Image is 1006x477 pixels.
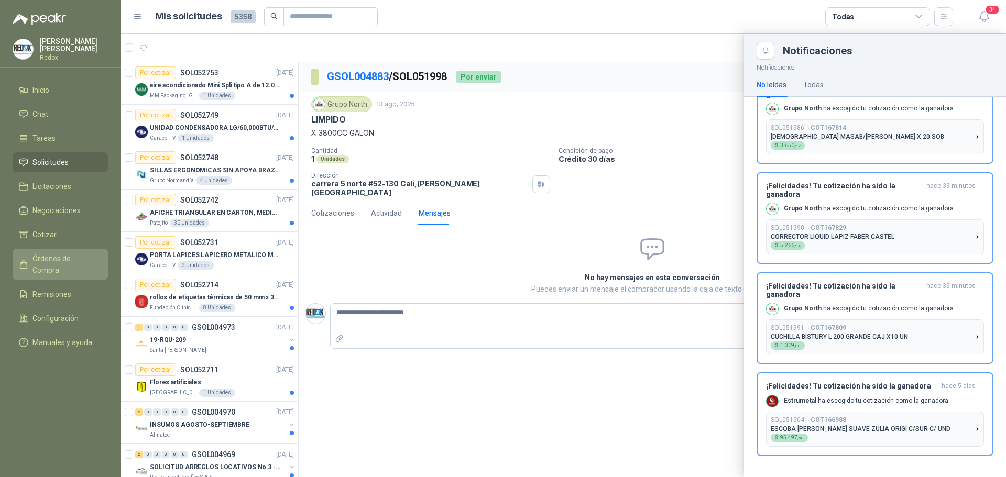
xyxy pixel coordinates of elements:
span: 5358 [231,10,256,23]
div: Todas [803,79,824,91]
b: COT167829 [811,224,846,231]
a: Licitaciones [13,176,108,196]
span: ,94 [794,243,801,248]
span: Configuración [32,313,79,324]
p: ha escogido tu cotización como la ganadora [784,104,954,113]
p: ha escogido tu cotización como la ganadora [784,396,948,405]
span: ,00 [794,343,801,348]
div: Notificaciones [783,46,993,56]
span: hace 39 minutos [926,182,976,198]
a: Remisiones [13,284,108,304]
b: COT167814 [811,124,846,131]
span: hace 5 días [942,382,976,391]
p: ha escogido tu cotización como la ganadora [784,304,954,313]
a: Chat [13,104,108,124]
button: 34 [975,7,993,26]
a: Manuales y ayuda [13,332,108,352]
button: Close [757,42,774,60]
button: ¡Felicidades! Tu cotización ha sido la ganadorahace 5 días Company LogoEstrumetal ha escogido tu ... [757,372,993,456]
p: SOL051991 → [771,324,846,332]
p: SOL051504 → [771,416,846,424]
a: Cotizar [13,225,108,245]
button: ¡Felicidades! Tu cotización ha sido la ganadorahace 39 minutos Company LogoGrupo North ha escogid... [757,172,993,264]
img: Company Logo [767,395,778,407]
img: Logo peakr [13,13,66,25]
span: Remisiones [32,289,71,300]
b: Grupo North [784,205,822,212]
span: search [270,13,278,20]
p: Notificaciones [744,60,1006,73]
p: ha escogido tu cotización como la ganadora [784,204,954,213]
img: Company Logo [767,103,778,115]
h3: ¡Felicidades! Tu cotización ha sido la ganadora [766,182,922,198]
div: $ [771,141,805,150]
h3: ¡Felicidades! Tu cotización ha sido la ganadora [766,382,937,391]
span: hace 39 minutos [926,282,976,298]
span: Chat [32,108,48,120]
div: $ [771,434,808,442]
a: Configuración [13,308,108,328]
span: 3.650 [780,143,801,148]
p: [PERSON_NAME] [PERSON_NAME] [40,38,108,52]
div: No leídas [757,79,786,91]
h1: Mis solicitudes [155,9,222,24]
span: ,92 [794,143,801,148]
p: ESCOBA [PERSON_NAME] SUAVE ZULIA ORIGI C/SUR C/ UND [771,425,950,432]
p: [DEMOGRAPHIC_DATA] MASAB/[PERSON_NAME] X 20 SOB [771,133,944,140]
span: Manuales y ayuda [32,337,92,348]
p: SOL051990 → [771,224,846,232]
span: ,50 [797,436,804,440]
span: Inicio [32,84,49,96]
p: Redox [40,54,108,61]
button: SOL051990→COT167829CORRECTOR LIQUID LAPIZ FABER CASTEL$5.266,94 [766,219,984,254]
b: Estrumetal [784,397,816,404]
span: Cotizar [32,229,57,240]
h3: ¡Felicidades! Tu cotización ha sido la ganadora [766,282,922,298]
a: Órdenes de Compra [13,249,108,280]
button: ¡Felicidades! Tu cotización ha sido la ganadorahace 39 minutos Company LogoGrupo North ha escogid... [757,272,993,364]
a: Negociaciones [13,201,108,220]
span: Órdenes de Compra [32,253,98,276]
a: Tareas [13,128,108,148]
img: Company Logo [13,39,33,59]
span: 34 [985,5,1000,15]
a: Solicitudes [13,152,108,172]
img: Company Logo [767,303,778,315]
span: Licitaciones [32,181,71,192]
p: SOL051986 → [771,124,846,132]
img: Company Logo [767,203,778,215]
span: 5.266 [780,243,801,248]
span: Negociaciones [32,205,81,216]
div: $ [771,241,805,250]
b: Grupo North [784,305,822,312]
span: 95.497 [780,435,804,440]
span: Solicitudes [32,157,69,168]
b: Grupo North [784,105,822,112]
span: Tareas [32,132,56,144]
button: SOL051986→COT167814[DEMOGRAPHIC_DATA] MASAB/[PERSON_NAME] X 20 SOB$3.650,92 [766,119,984,154]
a: Inicio [13,80,108,100]
div: Todas [832,11,854,23]
span: 1.309 [780,343,801,348]
p: CUCHILLA BISTURY L 200 GRANDE CAJ X10 UN [771,333,908,340]
p: CORRECTOR LIQUID LAPIZ FABER CASTEL [771,233,894,240]
b: COT167809 [811,324,846,331]
button: ¡Felicidades! Tu cotización ha sido la ganadorahace 39 minutos Company LogoGrupo North ha escogid... [757,72,993,164]
div: $ [771,341,805,350]
button: SOL051991→COT167809CUCHILLA BISTURY L 200 GRANDE CAJ X10 UN$1.309,00 [766,319,984,354]
b: COT166988 [811,416,846,424]
button: SOL051504→COT166988ESCOBA [PERSON_NAME] SUAVE ZULIA ORIGI C/SUR C/ UND$95.497,50 [766,412,984,447]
